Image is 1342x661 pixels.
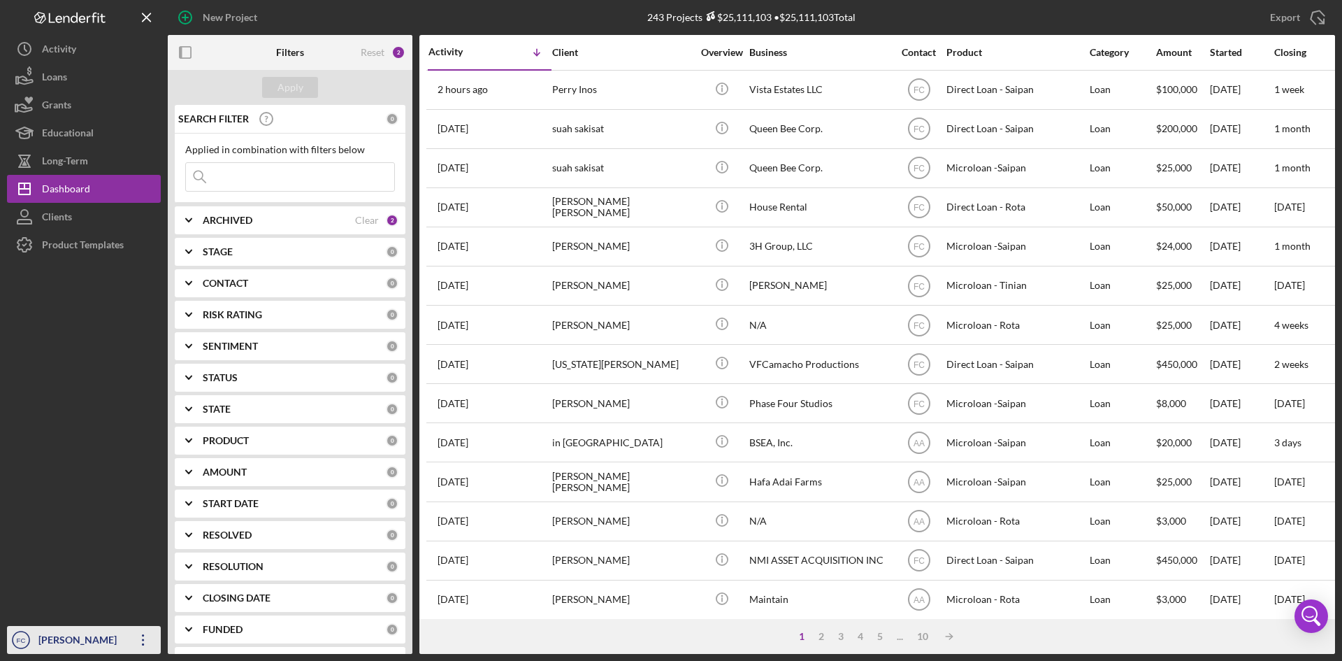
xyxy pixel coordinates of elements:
[946,111,1086,148] div: Direct Loan - Saipan
[552,542,692,579] div: [PERSON_NAME]
[913,595,924,605] text: AA
[386,497,398,510] div: 0
[552,111,692,148] div: suah sakisat
[552,581,692,618] div: [PERSON_NAME]
[1156,515,1186,527] span: $3,000
[7,175,161,203] button: Dashboard
[17,637,26,644] text: FC
[913,478,924,488] text: AA
[647,11,856,23] div: 243 Projects • $25,111,103 Total
[386,592,398,604] div: 0
[1156,201,1192,213] span: $50,000
[1256,3,1335,31] button: Export
[914,556,925,566] text: FC
[386,308,398,321] div: 0
[1156,240,1192,252] span: $24,000
[552,150,692,187] div: suah sakisat
[7,203,161,231] button: Clients
[42,35,76,66] div: Activity
[1156,83,1197,95] span: $100,000
[1274,83,1304,95] time: 1 week
[1090,463,1155,500] div: Loan
[914,320,925,330] text: FC
[1274,122,1311,134] time: 1 month
[438,201,468,213] time: 2025-09-17 09:58
[1274,476,1305,488] time: [DATE]
[7,119,161,147] button: Educational
[42,175,90,206] div: Dashboard
[946,306,1086,343] div: Microloan - Rota
[1156,397,1186,409] span: $8,000
[203,278,248,289] b: CONTACT
[203,372,238,383] b: STATUS
[749,503,889,540] div: N/A
[870,631,890,642] div: 5
[438,555,468,566] time: 2025-07-31 05:31
[438,594,468,605] time: 2025-07-25 02:15
[914,360,925,369] text: FC
[178,113,249,125] b: SEARCH FILTER
[438,476,468,488] time: 2025-08-14 05:40
[7,35,161,63] button: Activity
[168,3,271,31] button: New Project
[1090,581,1155,618] div: Loan
[386,434,398,447] div: 0
[1156,122,1197,134] span: $200,000
[552,228,692,265] div: [PERSON_NAME]
[1274,162,1311,173] time: 1 month
[914,125,925,134] text: FC
[913,517,924,527] text: AA
[749,346,889,383] div: VFCamacho Productions
[946,463,1086,500] div: Microloan -Saipan
[552,463,692,500] div: [PERSON_NAME] [PERSON_NAME]
[438,123,468,134] time: 2025-09-24 04:02
[1270,3,1300,31] div: Export
[203,592,270,604] b: CLOSING DATE
[391,45,405,59] div: 2
[42,231,124,262] div: Product Templates
[1210,385,1273,422] div: [DATE]
[386,623,398,636] div: 0
[851,631,870,642] div: 4
[203,341,258,352] b: SENTIMENT
[1274,240,1311,252] time: 1 month
[438,398,468,409] time: 2025-08-22 02:35
[946,385,1086,422] div: Microloan -Saipan
[1210,424,1273,461] div: [DATE]
[910,631,935,642] div: 10
[386,466,398,478] div: 0
[946,267,1086,304] div: Microloan - Tinian
[361,47,384,58] div: Reset
[1090,267,1155,304] div: Loan
[552,189,692,226] div: [PERSON_NAME] [PERSON_NAME]
[552,424,692,461] div: in [GEOGRAPHIC_DATA]
[1210,346,1273,383] div: [DATE]
[203,246,233,257] b: STAGE
[946,189,1086,226] div: Direct Loan - Rota
[749,581,889,618] div: Maintain
[552,267,692,304] div: [PERSON_NAME]
[203,309,262,320] b: RISK RATING
[386,371,398,384] div: 0
[262,77,318,98] button: Apply
[552,47,692,58] div: Client
[946,228,1086,265] div: Microloan -Saipan
[203,624,243,635] b: FUNDED
[386,214,398,227] div: 2
[749,47,889,58] div: Business
[438,280,468,291] time: 2025-09-17 03:22
[386,560,398,573] div: 0
[386,403,398,415] div: 0
[749,228,889,265] div: 3H Group, LLC
[552,71,692,108] div: Perry Inos
[1274,201,1305,213] time: [DATE]
[946,503,1086,540] div: Microloan - Rota
[1210,267,1273,304] div: [DATE]
[946,150,1086,187] div: Microloan -Saipan
[386,340,398,353] div: 0
[1274,358,1308,370] time: 2 weeks
[946,542,1086,579] div: Direct Loan - Saipan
